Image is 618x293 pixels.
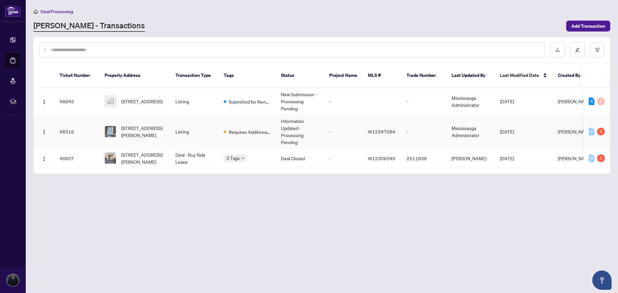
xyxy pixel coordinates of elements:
span: [DATE] [500,98,514,104]
span: Last Modified Date [500,72,539,79]
button: Logo [39,126,49,137]
button: filter [590,42,605,57]
td: - [401,115,446,149]
span: filter [595,48,600,52]
button: edit [570,42,585,57]
img: thumbnail-img [105,96,116,107]
span: [STREET_ADDRESS] [121,98,163,105]
td: - [324,88,363,115]
span: edit [575,48,580,52]
td: 48316 [54,115,99,149]
td: Deal - Buy Side Lease [170,149,219,168]
span: W12309349 [368,155,395,161]
td: Deal Closed [276,149,324,168]
td: New Submission - Processing Pending [276,88,324,115]
a: [PERSON_NAME] - Transactions [33,20,145,32]
div: 4 [589,97,595,105]
th: Ticket Number [54,63,99,88]
button: Open asap [592,270,612,290]
td: 48645 [54,88,99,115]
td: Mississauga Administrator [446,115,495,149]
img: Logo [42,156,47,161]
span: [STREET_ADDRESS][PERSON_NAME] [121,151,165,165]
span: home [33,9,38,14]
span: download [555,48,560,52]
th: Property Address [99,63,170,88]
img: logo [5,5,21,17]
div: 0 [589,154,595,162]
td: 46607 [54,149,99,168]
span: down [241,157,244,160]
th: Transaction Type [170,63,219,88]
td: Listing [170,115,219,149]
span: Add Transaction [571,21,605,31]
span: Submitted for Review [229,98,271,105]
img: Logo [42,99,47,105]
th: Created By [553,63,591,88]
th: Tags [219,63,276,88]
th: Status [276,63,324,88]
div: 0 [597,97,605,105]
span: [PERSON_NAME] [558,129,593,134]
img: Logo [42,130,47,135]
td: 2511936 [401,149,446,168]
td: - [401,88,446,115]
span: [STREET_ADDRESS][PERSON_NAME] [121,124,165,139]
div: 0 [589,128,595,135]
div: 1 [597,154,605,162]
span: W12347084 [368,129,395,134]
div: 2 [597,128,605,135]
td: Mississauga Administrator [446,88,495,115]
th: MLS # [363,63,401,88]
span: Deal Processing [41,9,73,14]
span: [PERSON_NAME] [558,98,593,104]
span: Requires Additional Docs [229,128,271,135]
img: thumbnail-img [105,126,116,137]
td: - [324,149,363,168]
button: Logo [39,96,49,106]
th: Trade Number [401,63,446,88]
button: download [550,42,565,57]
td: Information Updated - Processing Pending [276,115,324,149]
img: Profile Icon [7,274,19,286]
td: [PERSON_NAME] [446,149,495,168]
span: [DATE] [500,155,514,161]
button: Logo [39,153,49,163]
th: Last Updated By [446,63,495,88]
th: Last Modified Date [495,63,553,88]
span: [PERSON_NAME] [558,155,593,161]
span: 3 Tags [226,154,240,162]
span: [DATE] [500,129,514,134]
td: - [324,115,363,149]
th: Project Name [324,63,363,88]
img: thumbnail-img [105,153,116,164]
td: Listing [170,88,219,115]
button: Add Transaction [566,21,610,32]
